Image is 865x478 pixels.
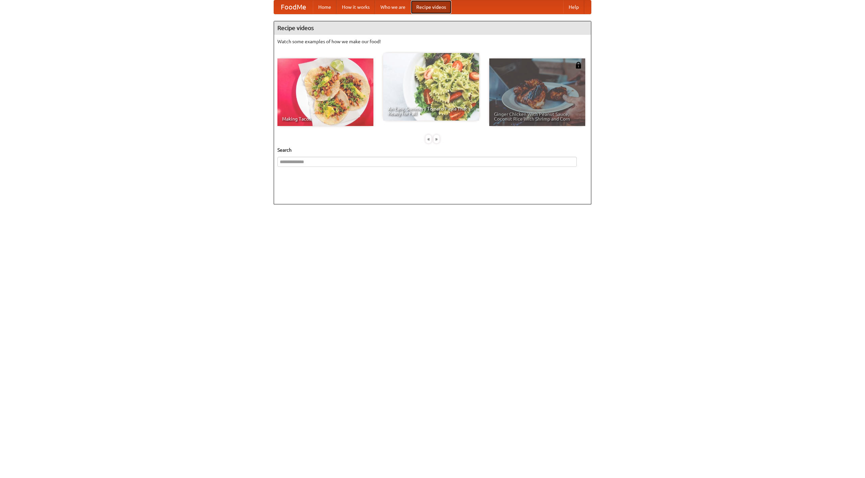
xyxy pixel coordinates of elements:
a: Recipe videos [411,0,451,14]
a: Making Tacos [277,58,373,126]
h5: Search [277,147,588,153]
div: « [425,135,431,143]
p: Watch some examples of how we make our food! [277,38,588,45]
a: Who we are [375,0,411,14]
a: How it works [337,0,375,14]
a: Help [563,0,584,14]
span: An Easy, Summery Tomato Pasta That's Ready for Fall [388,106,474,116]
a: An Easy, Summery Tomato Pasta That's Ready for Fall [383,53,479,121]
span: Making Tacos [282,117,369,121]
a: FoodMe [274,0,313,14]
div: » [434,135,440,143]
a: Home [313,0,337,14]
img: 483408.png [575,62,582,69]
h4: Recipe videos [274,21,591,35]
